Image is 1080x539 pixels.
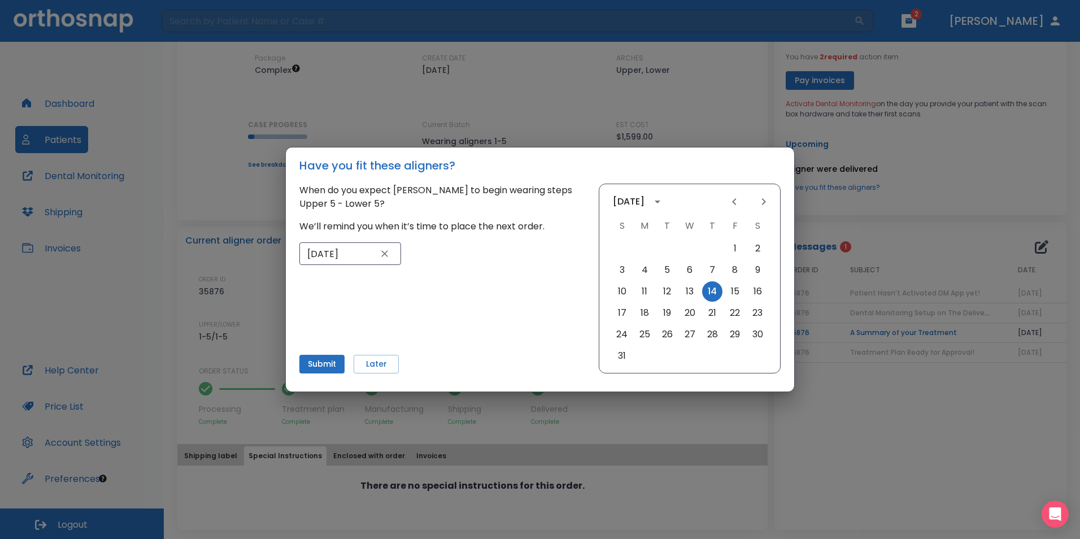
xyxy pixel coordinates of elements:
button: 20 [680,303,700,323]
button: 24 [612,324,632,345]
span: Saturday [747,215,768,237]
button: 8 [725,260,745,280]
button: 21 [702,303,722,323]
button: 12 [657,281,677,302]
div: Open Intercom Messenger [1042,501,1069,528]
button: 4 [634,260,655,280]
button: 16 [747,281,768,302]
button: 2 [747,238,768,259]
button: 28 [702,324,722,345]
button: 29 [725,324,745,345]
button: 10 [612,281,632,302]
input: mm/dd/yyyy [299,242,376,265]
h2: Have you fit these aligners? [286,147,794,184]
button: 18 [634,303,655,323]
button: 30 [747,324,768,345]
button: Later [354,355,399,373]
span: Thursday [702,215,722,237]
button: 9 [747,260,768,280]
button: 13 [680,281,700,302]
button: 7 [702,260,722,280]
button: calendar view is open, switch to year view [648,192,667,211]
p: We’ll remind you when it’s time to place the next order. [299,220,585,233]
span: Sunday [612,215,632,237]
button: 3 [612,260,632,280]
span: Wednesday [680,215,700,237]
button: Next month [754,192,773,211]
span: Tuesday [657,215,677,237]
button: 11 [634,281,655,302]
button: 17 [612,303,632,323]
button: Submit [299,355,345,373]
button: 5 [657,260,677,280]
div: [DATE] [613,195,644,208]
button: 1 [725,238,745,259]
span: Friday [725,215,745,237]
button: 26 [657,324,677,345]
button: 27 [680,324,700,345]
button: 6 [680,260,700,280]
span: Monday [634,215,655,237]
button: 22 [725,303,745,323]
button: 31 [612,346,632,366]
button: 14 [702,281,722,302]
button: 15 [725,281,745,302]
button: Previous month [725,192,744,211]
button: 25 [634,324,655,345]
button: 23 [747,303,768,323]
button: 19 [657,303,677,323]
p: When do you expect [PERSON_NAME] to begin wearing steps Upper 5 - Lower 5? [299,184,585,211]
